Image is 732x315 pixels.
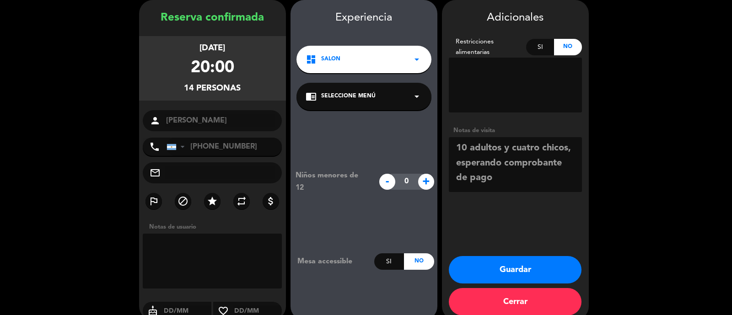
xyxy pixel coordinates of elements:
div: Notas de usuario [145,222,286,232]
div: 14 personas [184,82,241,95]
div: Experiencia [291,9,437,27]
i: phone [149,141,160,152]
i: block [178,196,188,207]
span: - [379,174,395,190]
div: 20:00 [191,55,234,82]
div: Restricciones alimentarias [449,37,527,58]
i: outlined_flag [148,196,159,207]
div: Niños menores de 12 [289,170,374,193]
span: SALON [321,55,340,64]
div: Notas de visita [449,126,582,135]
i: attach_money [265,196,276,207]
i: mail_outline [150,167,161,178]
div: No [404,253,434,270]
i: repeat [236,196,247,207]
i: arrow_drop_down [411,54,422,65]
div: Si [526,39,554,55]
div: Mesa accessible [291,256,374,267]
i: person [150,115,161,126]
span: Seleccione Menú [321,92,376,101]
div: [DATE] [199,42,225,55]
i: dashboard [306,54,317,65]
i: star [207,196,218,207]
button: Guardar [449,256,581,283]
i: chrome_reader_mode [306,91,317,102]
i: arrow_drop_down [411,91,422,102]
div: Reserva confirmada [139,9,286,27]
div: Argentina: +54 [167,138,188,155]
div: Adicionales [449,9,582,27]
span: + [418,174,434,190]
div: No [554,39,582,55]
div: Si [374,253,404,270]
